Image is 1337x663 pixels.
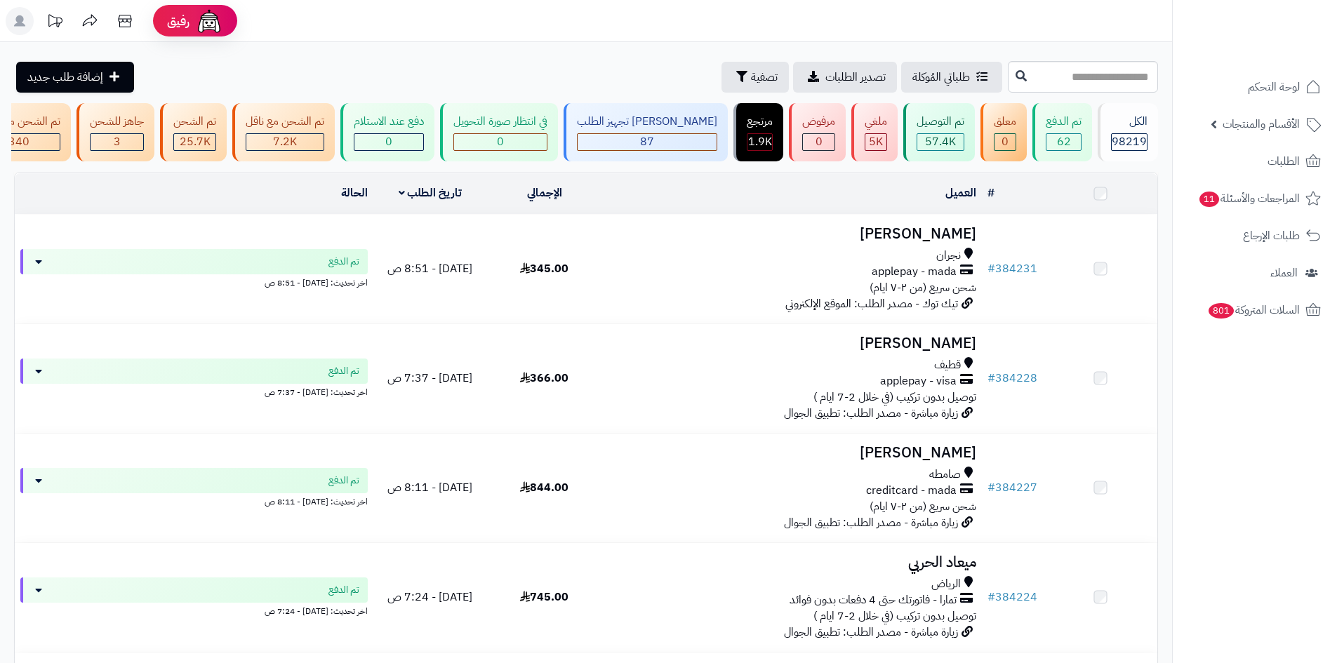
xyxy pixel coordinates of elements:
span: العملاء [1270,263,1298,283]
span: [DATE] - 8:51 ص [387,260,472,277]
a: الإجمالي [527,185,562,201]
span: طلباتي المُوكلة [912,69,970,86]
span: # [987,370,995,387]
span: توصيل بدون تركيب (في خلال 2-7 ايام ) [813,608,976,624]
div: 25676 [174,134,215,150]
span: 62 [1057,133,1071,150]
span: 745.00 [520,589,568,605]
div: [PERSON_NAME] تجهيز الطلب [577,114,717,130]
span: 3 [114,133,121,150]
div: 57425 [917,134,964,150]
a: دفع عند الاستلام 0 [338,103,437,161]
a: في انتظار صورة التحويل 0 [437,103,561,161]
a: مرتجع 1.9K [731,103,786,161]
div: ملغي [865,114,887,130]
a: ملغي 5K [849,103,900,161]
span: زيارة مباشرة - مصدر الطلب: تطبيق الجوال [784,624,958,641]
span: زيارة مباشرة - مصدر الطلب: تطبيق الجوال [784,514,958,531]
span: 25.7K [180,133,211,150]
span: رفيق [167,13,189,29]
span: الطلبات [1268,152,1300,171]
span: 7.2K [273,133,297,150]
div: الكل [1111,114,1148,130]
a: تحديثات المنصة [37,7,72,39]
span: applepay - mada [872,264,957,280]
span: الرياض [931,576,961,592]
span: 98219 [1112,133,1147,150]
a: # [987,185,995,201]
span: 844.00 [520,479,568,496]
a: السلات المتروكة801 [1181,293,1329,327]
a: #384228 [987,370,1037,387]
button: تصفية [721,62,789,93]
div: دفع عند الاستلام [354,114,424,130]
h3: [PERSON_NAME] [607,226,976,242]
span: 801 [1209,303,1234,319]
a: #384227 [987,479,1037,496]
h3: [PERSON_NAME] [607,445,976,461]
a: طلبات الإرجاع [1181,219,1329,253]
div: تم الدفع [1046,114,1082,130]
a: الحالة [341,185,368,201]
span: 0 [816,133,823,150]
div: 3 [91,134,143,150]
span: الأقسام والمنتجات [1223,114,1300,134]
a: طلباتي المُوكلة [901,62,1002,93]
span: 0 [1002,133,1009,150]
span: 366.00 [520,370,568,387]
a: تم التوصيل 57.4K [900,103,978,161]
div: تم الشحن [173,114,216,130]
div: جاهز للشحن [90,114,144,130]
span: [DATE] - 7:24 ص [387,589,472,605]
a: إضافة طلب جديد [16,62,134,93]
a: العملاء [1181,256,1329,290]
div: 7222 [246,134,324,150]
span: 345.00 [520,260,568,277]
span: نجران [936,248,961,264]
a: لوحة التحكم [1181,70,1329,104]
div: في انتظار صورة التحويل [453,114,547,130]
img: ai-face.png [195,7,223,35]
a: [PERSON_NAME] تجهيز الطلب 87 [561,103,731,161]
span: # [987,589,995,605]
span: applepay - visa [880,373,957,389]
div: اخر تحديث: [DATE] - 8:11 ص [20,493,368,508]
h3: [PERSON_NAME] [607,335,976,351]
span: 0 [385,133,392,150]
span: تمارا - فاتورتك حتى 4 دفعات بدون فوائد [790,592,957,608]
div: تم الشحن مع ناقل [246,114,324,130]
a: تم الدفع 62 [1030,103,1095,161]
h3: ميعاد الحربي [607,554,976,570]
div: اخر تحديث: [DATE] - 8:51 ص [20,274,368,289]
a: تم الشحن 25.7K [157,103,230,161]
span: إضافة طلب جديد [27,69,103,86]
span: # [987,479,995,496]
a: العميل [945,185,976,201]
a: #384224 [987,589,1037,605]
span: 5K [869,133,883,150]
a: تصدير الطلبات [793,62,897,93]
div: 1874 [747,134,772,150]
div: مرفوض [802,114,835,130]
span: شحن سريع (من ٢-٧ ايام) [870,498,976,515]
span: توصيل بدون تركيب (في خلال 2-7 ايام ) [813,389,976,406]
a: تاريخ الطلب [399,185,463,201]
a: الكل98219 [1095,103,1161,161]
a: تم الشحن مع ناقل 7.2K [230,103,338,161]
span: تم الدفع [328,255,359,269]
span: 57.4K [925,133,956,150]
span: 11 [1199,192,1219,207]
span: 1.9K [748,133,772,150]
div: معلق [994,114,1016,130]
span: المراجعات والأسئلة [1198,189,1300,208]
span: لوحة التحكم [1248,77,1300,97]
span: [DATE] - 7:37 ص [387,370,472,387]
span: 340 [8,133,29,150]
div: 0 [995,134,1016,150]
div: 0 [803,134,834,150]
span: تم الدفع [328,474,359,488]
a: #384231 [987,260,1037,277]
span: زيارة مباشرة - مصدر الطلب: تطبيق الجوال [784,405,958,422]
div: اخر تحديث: [DATE] - 7:37 ص [20,384,368,399]
span: 87 [640,133,654,150]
